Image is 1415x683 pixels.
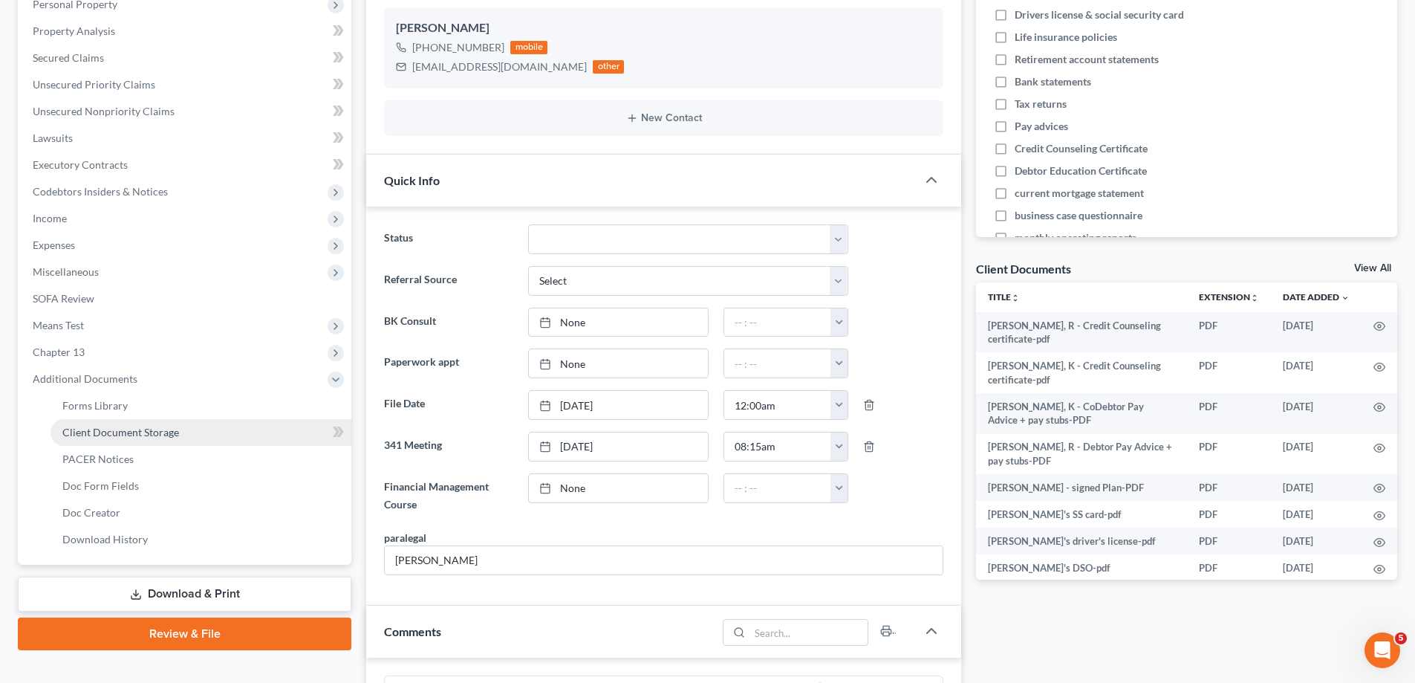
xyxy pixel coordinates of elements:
[1015,74,1091,89] span: Bank statements
[51,392,351,419] a: Forms Library
[1271,352,1362,393] td: [DATE]
[1271,434,1362,475] td: [DATE]
[33,346,85,358] span: Chapter 13
[976,528,1187,554] td: [PERSON_NAME]'s driver's license-pdf
[384,530,426,546] div: paralegal
[51,419,351,446] a: Client Document Storage
[1015,141,1148,156] span: Credit Counseling Certificate
[529,349,708,378] a: None
[724,349,831,378] input: -- : --
[51,446,351,473] a: PACER Notices
[384,173,440,187] span: Quick Info
[1015,97,1067,111] span: Tax returns
[1187,434,1271,475] td: PDF
[33,158,128,171] span: Executory Contracts
[1187,528,1271,554] td: PDF
[529,391,708,419] a: [DATE]
[1015,186,1144,201] span: current mortgage statement
[377,266,520,296] label: Referral Source
[593,60,624,74] div: other
[724,474,831,502] input: -- : --
[33,185,168,198] span: Codebtors Insiders & Notices
[33,132,73,144] span: Lawsuits
[33,51,104,64] span: Secured Claims
[1015,230,1136,245] span: monthly operating reports
[33,105,175,117] span: Unsecured Nonpriority Claims
[1271,554,1362,581] td: [DATE]
[1015,164,1147,178] span: Debtor Education Certificate
[1187,474,1271,501] td: PDF
[377,224,520,254] label: Status
[21,18,351,45] a: Property Analysis
[412,59,587,74] div: [EMAIL_ADDRESS][DOMAIN_NAME]
[412,40,504,55] div: [PHONE_NUMBER]
[1199,291,1259,302] a: Extensionunfold_more
[21,71,351,98] a: Unsecured Priority Claims
[21,125,351,152] a: Lawsuits
[62,506,120,519] span: Doc Creator
[377,308,520,337] label: BK Consult
[1271,393,1362,434] td: [DATE]
[976,261,1071,276] div: Client Documents
[976,554,1187,581] td: [PERSON_NAME]'s DSO-pdf
[21,45,351,71] a: Secured Claims
[1187,554,1271,581] td: PDF
[33,212,67,224] span: Income
[1015,7,1184,22] span: Drivers license & social security card
[385,546,943,574] input: --
[1187,393,1271,434] td: PDF
[976,474,1187,501] td: [PERSON_NAME] - signed Plan-PDF
[33,25,115,37] span: Property Analysis
[62,453,134,465] span: PACER Notices
[377,349,520,378] label: Paperwork appt
[396,112,931,124] button: New Contact
[1250,294,1259,302] i: unfold_more
[976,501,1187,528] td: [PERSON_NAME]'s SS card-pdf
[33,292,94,305] span: SOFA Review
[33,239,75,251] span: Expenses
[529,433,708,461] a: [DATE]
[21,285,351,312] a: SOFA Review
[724,433,831,461] input: -- : --
[18,618,351,650] a: Review & File
[62,426,179,438] span: Client Document Storage
[976,312,1187,353] td: [PERSON_NAME], R - Credit Counseling certificate-pdf
[976,434,1187,475] td: [PERSON_NAME], R - Debtor Pay Advice + pay stubs-PDF
[1187,312,1271,353] td: PDF
[1015,208,1142,223] span: business case questionnaire
[62,399,128,412] span: Forms Library
[384,624,441,638] span: Comments
[976,393,1187,434] td: [PERSON_NAME], K - CoDebtor Pay Advice + pay stubs-PDF
[1187,352,1271,393] td: PDF
[51,499,351,526] a: Doc Creator
[377,473,520,518] label: Financial Management Course
[33,78,155,91] span: Unsecured Priority Claims
[976,352,1187,393] td: [PERSON_NAME], K - Credit Counseling certificate-pdf
[1395,632,1407,644] span: 5
[1364,632,1400,668] iframe: Intercom live chat
[1271,528,1362,554] td: [DATE]
[33,372,137,385] span: Additional Documents
[529,308,708,337] a: None
[1011,294,1020,302] i: unfold_more
[21,152,351,178] a: Executory Contracts
[377,390,520,420] label: File Date
[33,265,99,278] span: Miscellaneous
[1015,30,1117,45] span: Life insurance policies
[18,577,351,612] a: Download & Print
[1015,119,1068,134] span: Pay advices
[62,479,139,492] span: Doc Form Fields
[396,19,931,37] div: [PERSON_NAME]
[62,533,148,546] span: Download History
[33,319,84,331] span: Means Test
[51,526,351,553] a: Download History
[1271,501,1362,528] td: [DATE]
[21,98,351,125] a: Unsecured Nonpriority Claims
[1271,312,1362,353] td: [DATE]
[1015,52,1159,67] span: Retirement account statements
[51,473,351,499] a: Doc Form Fields
[1354,263,1391,273] a: View All
[988,291,1020,302] a: Titleunfold_more
[724,308,831,337] input: -- : --
[529,474,708,502] a: None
